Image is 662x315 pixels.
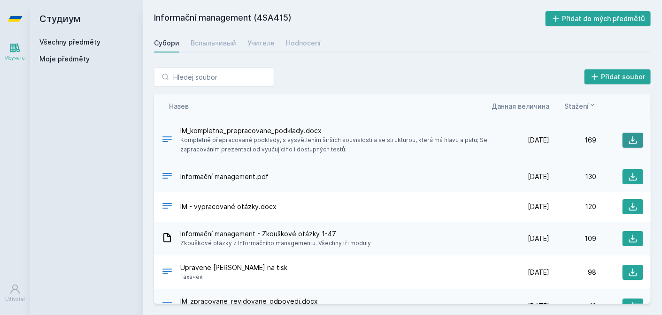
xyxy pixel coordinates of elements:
[162,300,173,313] div: DOCX
[169,101,189,111] button: Назев
[564,101,589,111] span: Stažení
[162,170,173,184] div: PDF
[549,135,596,145] div: 169
[162,200,173,214] div: DOCX
[528,135,549,145] span: [DATE]
[564,101,596,111] button: Stažení
[528,268,549,277] span: [DATE]
[528,301,549,311] span: [DATE]
[39,54,90,64] span: Moje předměty
[247,34,275,52] a: Учителе
[549,268,596,277] div: 98
[601,72,645,82] font: Přidat soubor
[180,229,371,239] span: Informační management - Zkouškové otázky 1-47
[528,202,549,211] span: [DATE]
[549,202,596,211] div: 120
[286,38,321,48] div: Hodnocení
[154,38,179,48] div: Субори
[2,279,28,307] a: Uživatel
[162,134,173,147] div: DOCX
[154,34,179,52] a: Субори
[180,126,499,135] span: IM_kompletne_prepracovane_podklady.docx
[546,11,651,26] button: Přidat do mých předmětů
[2,37,28,66] a: Изучать
[39,38,100,46] a: Všechny předměty
[528,234,549,243] span: [DATE]
[180,263,287,272] span: Upravene [PERSON_NAME] na tisk
[549,234,596,243] div: 109
[286,34,321,52] a: Hodnocení
[180,172,269,181] span: Informační management.pdf
[180,202,277,211] span: IM - vypracované otázky.docx
[492,101,549,111] button: Данная величина
[528,172,549,181] span: [DATE]
[162,266,173,279] div: .DOCX
[6,54,25,61] div: Изучать
[180,272,287,282] span: Тахачек
[191,38,236,48] div: Вспыльчивый
[585,69,651,84] button: Přidat soubor
[549,301,596,311] div: 43
[180,135,499,154] span: Kompletně přepracované podklady, s vysvětlením širších souvislostí a se strukturou, která má hlav...
[247,38,275,48] div: Учителе
[5,296,25,303] div: Uživatel
[191,34,236,52] a: Вспыльчивый
[154,11,546,26] h2: Informační management (4SA415)
[549,172,596,181] div: 130
[562,14,645,23] font: Přidat do mých předmětů
[180,239,371,248] span: Zkouškové otázky z Informačního managementu. Všechny tři moduly
[180,297,494,306] span: IM_zpracovane_revidovane_odpovedi.docx
[154,67,274,86] input: Hledej soubor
